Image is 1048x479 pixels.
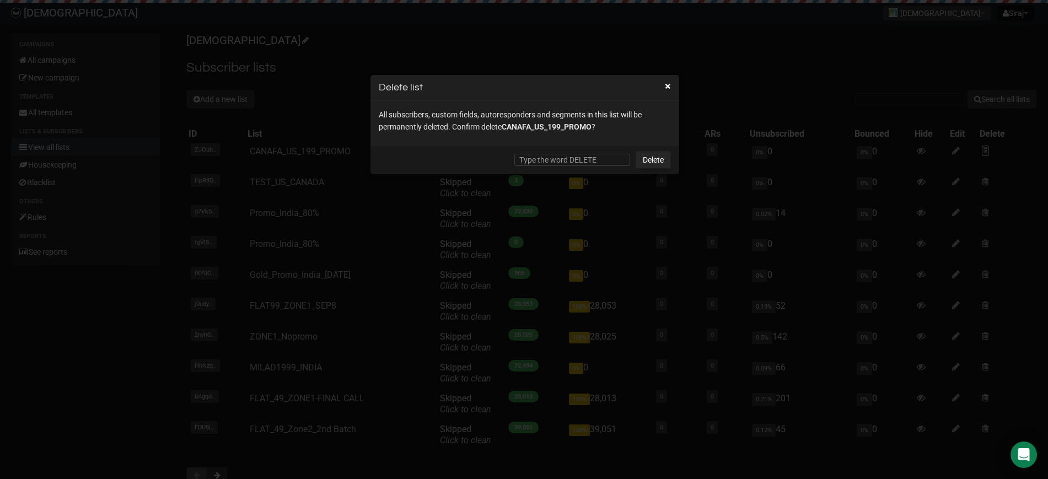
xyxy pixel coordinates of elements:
input: Type the word DELETE [514,154,630,166]
p: All subscribers, custom fields, autoresponders and segments in this list will be permanently dele... [379,109,671,133]
h3: Delete list [379,80,671,95]
a: Delete [636,151,671,169]
span: CANAFA_US_199_PROMO [502,122,592,131]
button: × [665,81,671,91]
div: Open Intercom Messenger [1011,442,1037,468]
